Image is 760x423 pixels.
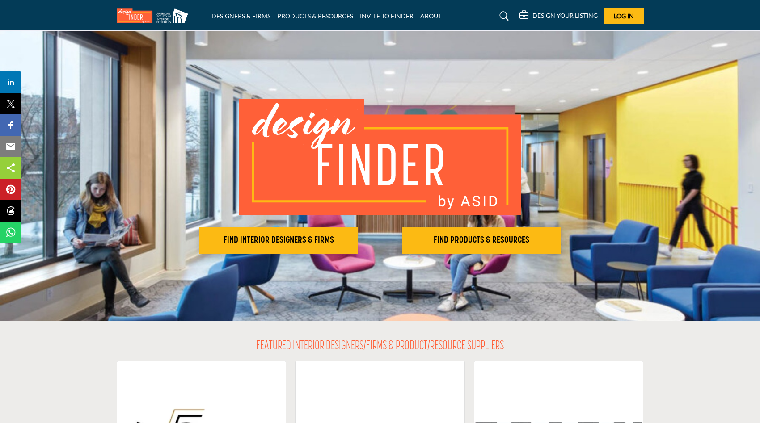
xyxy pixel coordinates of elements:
[491,9,515,23] a: Search
[420,12,442,20] a: ABOUT
[604,8,644,24] button: Log In
[402,227,561,254] button: FIND PRODUCTS & RESOURCES
[211,12,270,20] a: DESIGNERS & FIRMS
[117,8,193,23] img: Site Logo
[256,339,504,354] h2: FEATURED INTERIOR DESIGNERS/FIRMS & PRODUCT/RESOURCE SUPPLIERS
[202,235,355,246] h2: FIND INTERIOR DESIGNERS & FIRMS
[519,11,598,21] div: DESIGN YOUR LISTING
[405,235,558,246] h2: FIND PRODUCTS & RESOURCES
[199,227,358,254] button: FIND INTERIOR DESIGNERS & FIRMS
[360,12,414,20] a: INVITE TO FINDER
[239,99,521,215] img: image
[614,12,634,20] span: Log In
[532,12,598,20] h5: DESIGN YOUR LISTING
[277,12,353,20] a: PRODUCTS & RESOURCES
